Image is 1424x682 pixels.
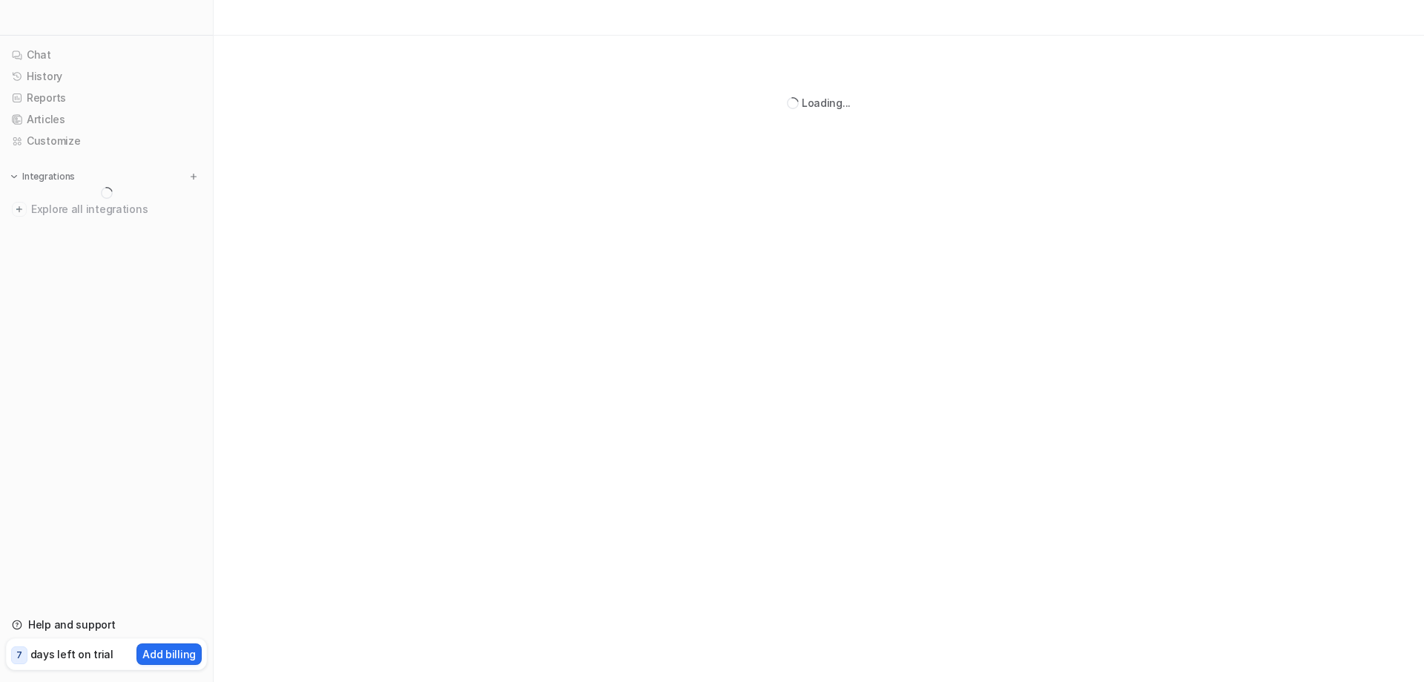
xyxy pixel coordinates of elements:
[6,88,207,108] a: Reports
[30,646,113,662] p: days left on trial
[31,197,201,221] span: Explore all integrations
[6,199,207,220] a: Explore all integrations
[16,649,22,662] p: 7
[6,169,79,184] button: Integrations
[6,131,207,151] a: Customize
[142,646,196,662] p: Add billing
[9,171,19,182] img: expand menu
[12,202,27,217] img: explore all integrations
[136,643,202,665] button: Add billing
[802,95,851,111] div: Loading...
[6,109,207,130] a: Articles
[6,614,207,635] a: Help and support
[22,171,75,183] p: Integrations
[6,45,207,65] a: Chat
[188,171,199,182] img: menu_add.svg
[6,66,207,87] a: History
